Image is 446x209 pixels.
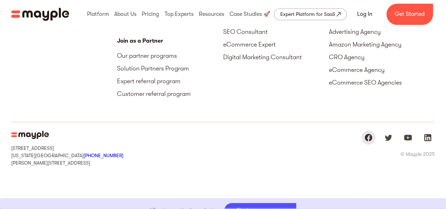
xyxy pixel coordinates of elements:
[329,63,435,76] a: eCommerce Agency
[140,3,161,25] div: Pricing
[84,152,123,158] a: [PHONE_NUMBER]
[112,3,138,25] div: About Us
[11,7,69,21] a: home
[329,76,435,88] a: eCommerce SEO Agencies
[329,38,435,50] a: Amazon Marketing Agency
[364,133,373,142] img: facebook logo
[163,3,195,25] div: Top Experts
[11,7,69,21] img: Mayple logo
[117,62,223,74] a: Solution Partners Program
[361,130,375,145] a: Mayple at Facebook
[117,36,223,45] div: Join as a Partner
[421,130,435,145] a: Mayple at LinkedIn
[280,10,335,18] div: Expert Platform for SaaS
[349,6,381,23] a: Log In
[223,38,329,50] a: eCommerce Expert
[117,49,223,62] a: Our partner programs
[384,133,392,142] img: twitter logo
[117,74,223,87] a: Expert referral program
[11,145,123,166] div: [STREET_ADDRESS] [US_STATE][GEOGRAPHIC_DATA] [PERSON_NAME][STREET_ADDRESS]
[423,133,432,142] img: linkedIn
[401,130,415,145] a: Mayple at Youtube
[329,25,435,38] a: Advertising Agency
[274,8,347,20] a: Expert Platform for SaaS
[381,130,395,145] a: Mayple at Twitter
[117,87,223,100] a: Customer referral program
[197,3,226,25] div: Resources
[11,130,49,139] img: Mayple Logo
[404,133,412,142] img: youtube logo
[223,50,329,63] a: Digital Marketing Consultant
[329,50,435,63] a: CRO Agency
[85,3,111,25] div: Platform
[223,25,329,38] a: SEO Consultant
[386,4,433,25] a: Get Started
[401,150,435,157] div: © Mayple 2025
